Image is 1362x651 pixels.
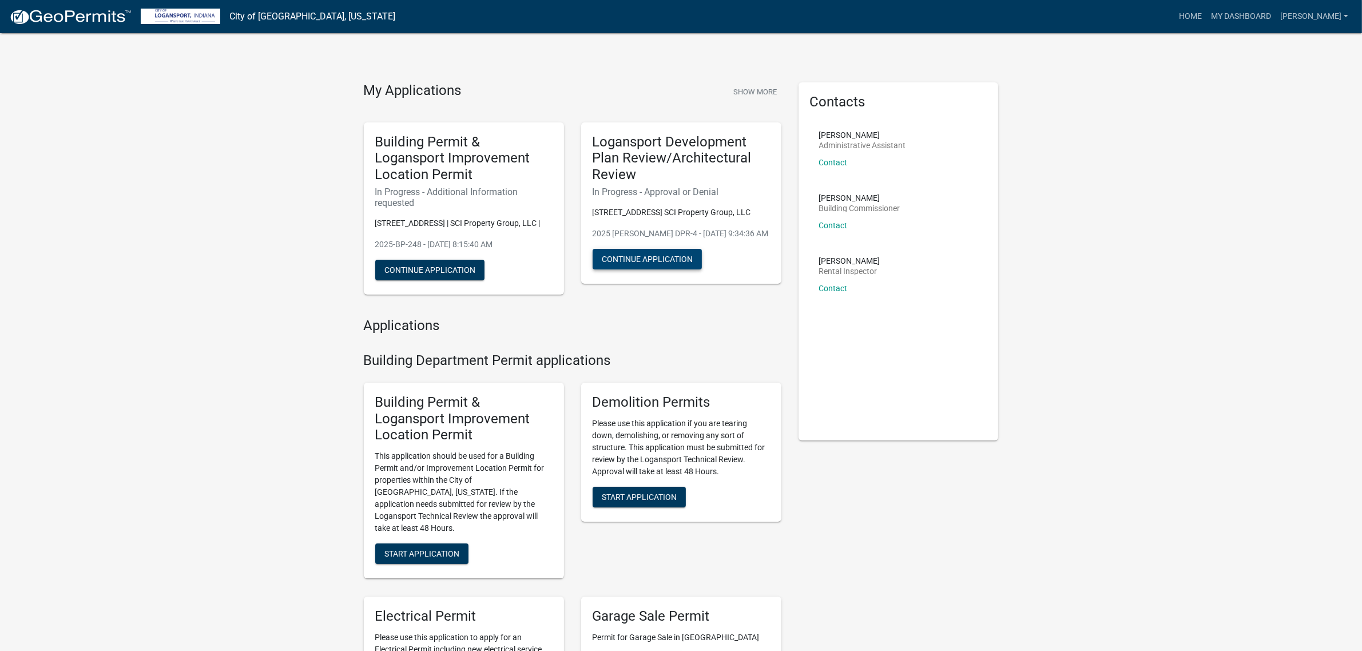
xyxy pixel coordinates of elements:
[819,284,848,293] a: Contact
[593,394,770,411] h5: Demolition Permits
[593,632,770,644] p: Permit for Garage Sale in [GEOGRAPHIC_DATA]
[810,94,987,110] h5: Contacts
[593,134,770,183] h5: Logansport Development Plan Review/Architectural Review
[593,608,770,625] h5: Garage Sale Permit
[364,82,462,100] h4: My Applications
[141,9,220,24] img: City of Logansport, Indiana
[375,186,553,208] h6: In Progress - Additional Information requested
[364,352,781,369] h4: Building Department Permit applications
[375,394,553,443] h5: Building Permit & Logansport Improvement Location Permit
[819,204,900,212] p: Building Commissioner
[819,158,848,167] a: Contact
[1206,6,1276,27] a: My Dashboard
[375,608,553,625] h5: Electrical Permit
[593,487,686,507] button: Start Application
[375,260,485,280] button: Continue Application
[1276,6,1353,27] a: [PERSON_NAME]
[593,186,770,197] h6: In Progress - Approval or Denial
[1174,6,1206,27] a: Home
[729,82,781,101] button: Show More
[819,141,906,149] p: Administrative Assistant
[375,450,553,534] p: This application should be used for a Building Permit and/or Improvement Location Permit for prop...
[593,207,770,219] p: [STREET_ADDRESS] SCI Property Group, LLC
[375,217,553,229] p: [STREET_ADDRESS] | SCI Property Group, LLC |
[593,249,702,269] button: Continue Application
[593,228,770,240] p: 2025 [PERSON_NAME] DPR-4 - [DATE] 9:34:36 AM
[593,418,770,478] p: Please use this application if you are tearing down, demolishing, or removing any sort of structu...
[819,221,848,230] a: Contact
[375,239,553,251] p: 2025-BP-248 - [DATE] 8:15:40 AM
[602,492,677,501] span: Start Application
[819,194,900,202] p: [PERSON_NAME]
[384,549,459,558] span: Start Application
[229,7,395,26] a: City of [GEOGRAPHIC_DATA], [US_STATE]
[819,131,906,139] p: [PERSON_NAME]
[819,257,880,265] p: [PERSON_NAME]
[819,267,880,275] p: Rental Inspector
[364,317,781,334] h4: Applications
[375,134,553,183] h5: Building Permit & Logansport Improvement Location Permit
[375,543,468,564] button: Start Application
